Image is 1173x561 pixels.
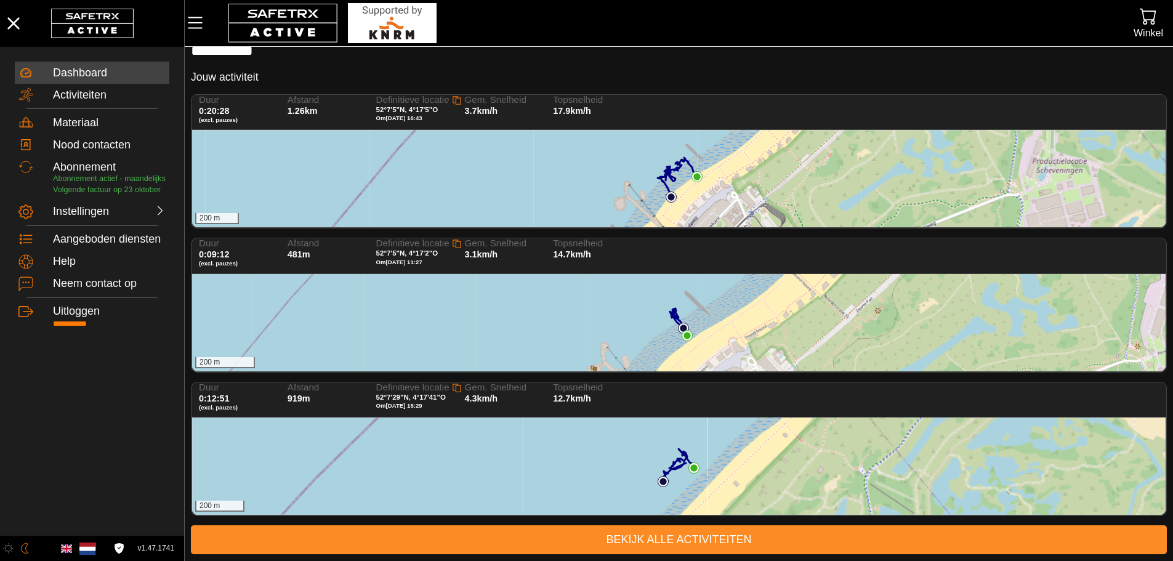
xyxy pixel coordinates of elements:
img: PathEnd.svg [691,171,703,182]
span: Duur [199,238,278,249]
div: Dashboard [53,67,166,80]
span: (excl. pauzes) [199,116,278,124]
span: 919m [288,394,310,403]
span: 0:09:12 [199,249,230,259]
span: Definitieve locatie [376,94,449,105]
button: Menu [185,10,216,36]
div: 200 m [195,213,239,224]
span: 52°7'5"N, 4°17'2"O [376,249,438,257]
div: Abonnement [53,161,166,174]
div: 200 m [195,357,255,368]
span: 14.7km/h [553,249,591,259]
span: Afstand [288,382,366,393]
div: Aangeboden diensten [53,233,166,246]
div: Neem contact op [53,277,166,291]
button: Engels [56,538,77,559]
span: 3.7km/h [464,106,498,116]
span: Bekijk alle activiteiten [201,530,1157,549]
span: 12.7km/h [553,394,591,403]
span: Om [DATE] 11:27 [376,259,422,265]
div: Uitloggen [53,305,166,318]
img: ContactUs.svg [18,276,33,291]
img: en.svg [61,543,72,554]
span: 4.3km/h [464,394,498,403]
img: Subscription.svg [18,159,33,174]
span: Topsnelheid [553,238,632,249]
img: nl.svg [79,540,96,557]
span: Afstand [288,95,366,105]
span: Gem. Snelheid [464,95,543,105]
span: Abonnement actief - maandelijks [53,174,166,183]
img: PathStart.svg [678,323,689,334]
img: PathStart.svg [666,192,677,203]
span: 17.9km/h [553,106,591,116]
span: Om [DATE] 16:43 [376,115,422,121]
button: v1.47.1741 [131,538,182,559]
button: Nederlands [77,538,98,559]
img: Activities.svg [18,87,33,102]
div: 200 m [195,501,244,512]
span: 52°7'29"N, 4°17'41"O [376,394,446,401]
span: Topsnelheid [553,382,632,393]
img: ModeLight.svg [3,543,14,554]
div: Materiaal [53,116,166,130]
img: RescueLogo.svg [348,3,437,43]
span: v1.47.1741 [138,542,174,555]
div: Nood contacten [53,139,166,152]
span: 1.26km [288,106,318,116]
img: PathStart.svg [658,476,669,487]
span: (excl. pauzes) [199,260,278,267]
div: Activiteiten [53,89,166,102]
span: Gem. Snelheid [464,238,543,249]
span: Om [DATE] 15:29 [376,402,422,409]
h5: Jouw activiteit [191,70,259,84]
span: Duur [199,95,278,105]
img: Help.svg [18,254,33,269]
span: Definitieve locatie [376,238,449,248]
img: Equipment.svg [18,115,33,130]
img: PathEnd.svg [688,462,699,474]
span: 52°7'5"N, 4°17'5"O [376,106,438,113]
img: ModeDark.svg [20,543,30,554]
span: 0:12:51 [199,394,230,403]
span: 0:20:28 [199,106,230,116]
span: Definitieve locatie [376,382,449,392]
span: Gem. Snelheid [464,382,543,393]
a: Licentieovereenkomst [111,543,127,554]
span: Afstand [288,238,366,249]
img: PathEnd.svg [682,330,693,341]
span: Duur [199,382,278,393]
span: 3.1km/h [464,249,498,259]
div: Help [53,255,166,268]
span: Volgende factuur op 23 oktober [53,185,161,194]
span: Topsnelheid [553,95,632,105]
a: Bekijk alle activiteiten [191,525,1167,554]
div: Winkel [1134,25,1163,41]
span: 481m [288,249,310,259]
div: Instellingen [53,205,107,219]
span: (excl. pauzes) [199,404,278,411]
